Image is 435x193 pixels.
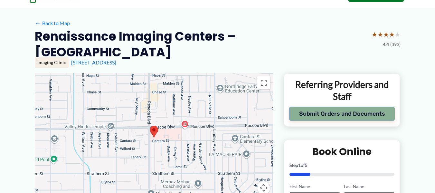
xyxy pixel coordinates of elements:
span: 1 [298,162,301,168]
span: ★ [372,28,377,40]
span: (393) [390,40,401,49]
a: ←Back to Map [35,18,70,28]
span: ★ [389,28,395,40]
p: Referring Providers and Staff [289,79,395,102]
button: Submit Orders and Documents [289,107,395,121]
h2: Book Online [289,145,395,158]
button: Toggle fullscreen view [257,76,270,89]
span: ★ [395,28,401,40]
label: Last Name [344,184,394,190]
div: Imaging Clinic [35,57,69,68]
span: 4.4 [383,40,389,49]
label: First Name [289,184,340,190]
span: 5 [305,162,307,168]
span: ← [35,20,41,26]
p: Step of [289,163,395,168]
span: ★ [377,28,383,40]
span: ★ [383,28,389,40]
h2: Renaissance Imaging Centers – [GEOGRAPHIC_DATA] [35,28,366,60]
a: [STREET_ADDRESS] [71,59,116,65]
